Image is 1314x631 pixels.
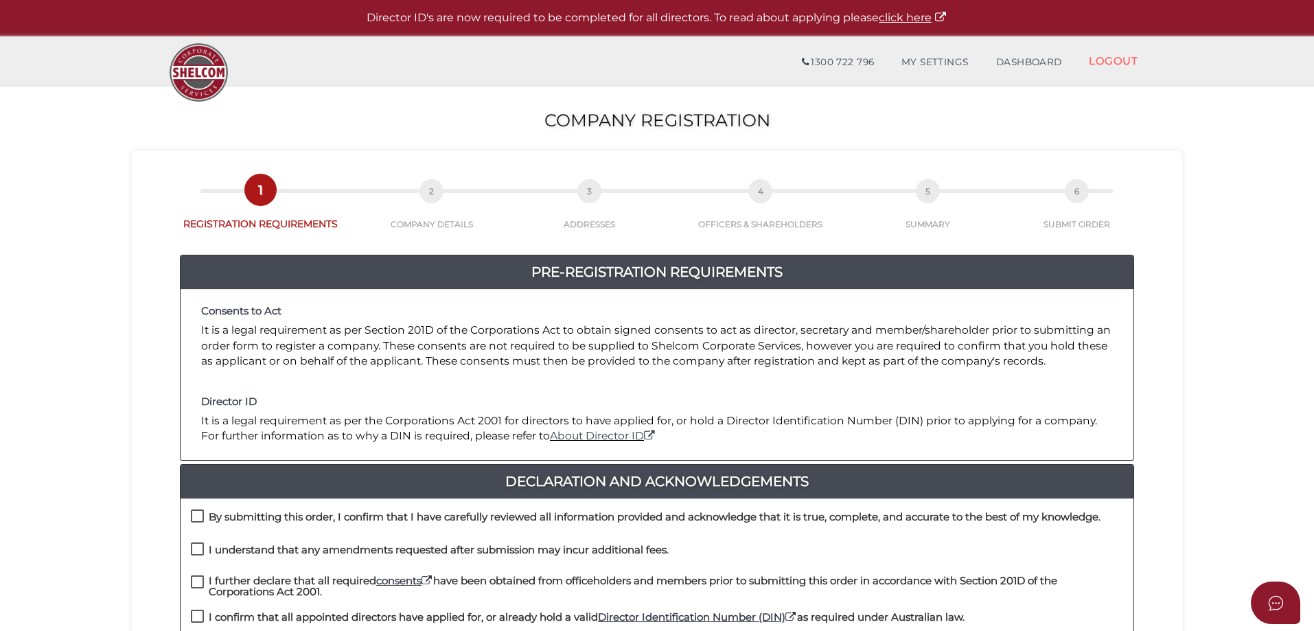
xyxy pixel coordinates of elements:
[166,193,355,231] a: 1REGISTRATION REQUIREMENTS
[888,49,982,76] a: MY SETTINGS
[201,306,1113,317] h4: Consents to Act
[34,10,1280,26] p: Director ID's are now required to be completed for all directors. To read about applying please
[1005,194,1148,230] a: 6SUBMIT ORDER
[670,194,851,230] a: 4OFFICERS & SHAREHOLDERS
[419,179,443,203] span: 2
[1075,47,1151,75] a: LOGOUT
[509,194,670,230] a: 3ADDRESSES
[201,323,1113,369] p: It is a legal requirement as per Section 201D of the Corporations Act to obtain signed consents t...
[201,396,1113,408] h4: Director ID
[181,470,1133,492] a: Declaration And Acknowledgements
[851,194,1006,230] a: 5SUMMARY
[550,429,656,442] a: About Director ID
[788,49,888,76] a: 1300 722 796
[376,574,433,587] a: consents
[1065,179,1089,203] span: 6
[598,610,797,623] a: Director Identification Number (DIN)
[209,575,1123,598] h4: I further declare that all required have been obtained from officeholders and members prior to su...
[201,413,1113,444] p: It is a legal requirement as per the Corporations Act 2001 for directors to have applied for, or ...
[163,36,235,108] img: Logo
[916,179,940,203] span: 5
[355,194,509,230] a: 2COMPANY DETAILS
[1251,582,1300,624] button: Open asap
[181,261,1133,283] a: Pre-Registration Requirements
[209,544,669,556] h4: I understand that any amendments requested after submission may incur additional fees.
[249,178,273,202] span: 1
[748,179,772,203] span: 4
[577,179,601,203] span: 3
[209,612,965,623] h4: I confirm that all appointed directors have applied for, or already hold a valid as required unde...
[879,11,947,24] a: click here
[209,512,1100,523] h4: By submitting this order, I confirm that I have carefully reviewed all information provided and a...
[982,49,1076,76] a: DASHBOARD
